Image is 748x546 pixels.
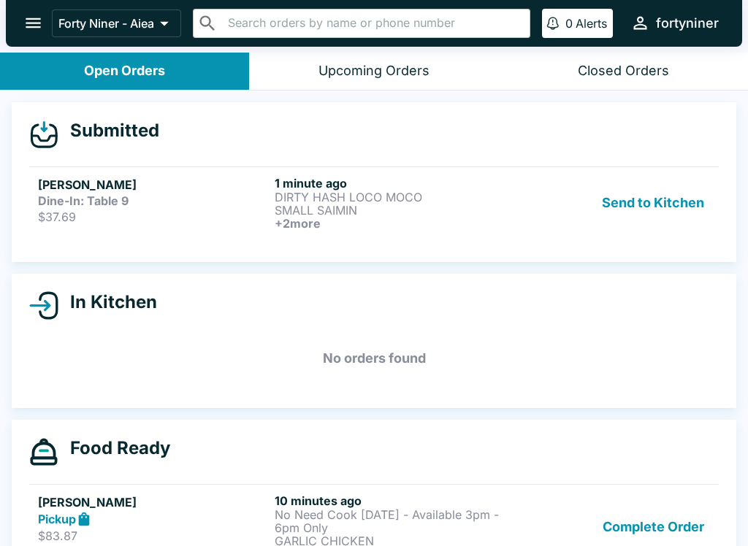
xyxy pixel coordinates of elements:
p: Alerts [576,16,607,31]
button: Forty Niner - Aiea [52,9,181,37]
p: $37.69 [38,209,269,224]
button: Send to Kitchen [596,176,710,230]
h5: [PERSON_NAME] [38,176,269,193]
button: open drawer [15,4,52,42]
strong: Dine-In: Table 9 [38,193,129,208]
div: fortyniner [656,15,719,32]
h4: Submitted [58,120,159,142]
h6: 1 minute ago [275,176,505,191]
input: Search orders by name or phone number [224,13,524,34]
p: Forty Niner - Aiea [58,16,154,31]
h4: In Kitchen [58,291,157,313]
h6: + 2 more [275,217,505,230]
strong: Pickup [38,512,76,526]
div: Upcoming Orders [318,63,430,80]
a: [PERSON_NAME]Dine-In: Table 9$37.691 minute agoDIRTY HASH LOCO MOCOSMALL SAIMIN+2moreSend to Kitchen [29,166,719,239]
h5: No orders found [29,332,719,385]
p: No Need Cook [DATE] - Available 3pm - 6pm Only [275,508,505,534]
p: DIRTY HASH LOCO MOCO [275,191,505,204]
button: fortyniner [625,7,725,39]
p: $83.87 [38,528,269,543]
div: Open Orders [84,63,165,80]
h6: 10 minutes ago [275,493,505,508]
h4: Food Ready [58,437,170,459]
h5: [PERSON_NAME] [38,493,269,511]
p: 0 [565,16,573,31]
div: Closed Orders [578,63,669,80]
p: SMALL SAIMIN [275,204,505,217]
